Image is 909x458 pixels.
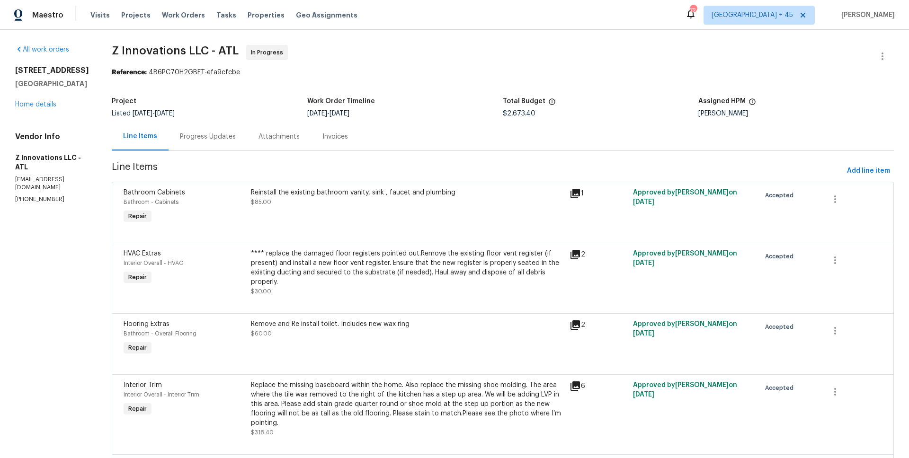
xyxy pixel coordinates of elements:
[15,66,89,75] h2: [STREET_ADDRESS]
[765,322,797,332] span: Accepted
[124,260,183,266] span: Interior Overall - HVAC
[133,110,175,117] span: -
[124,392,199,397] span: Interior Overall - Interior Trim
[698,98,746,105] h5: Assigned HPM
[124,321,169,327] span: Flooring Extras
[124,331,196,336] span: Bathroom - Overall Flooring
[633,260,654,266] span: [DATE]
[124,382,162,388] span: Interior Trim
[15,195,89,203] p: [PHONE_NUMBER]
[570,188,627,199] div: 1
[124,250,161,257] span: HVAC Extras
[112,98,136,105] h5: Project
[251,331,272,336] span: $60.00
[251,48,287,57] span: In Progress
[307,110,349,117] span: -
[765,252,797,261] span: Accepted
[125,404,151,414] span: Repair
[133,110,152,117] span: [DATE]
[121,10,151,20] span: Projects
[838,10,895,20] span: [PERSON_NAME]
[251,380,564,428] div: Replace the missing baseboard within the home. Also replace the missing shoe molding. The area wh...
[162,10,205,20] span: Work Orders
[765,191,797,200] span: Accepted
[633,330,654,337] span: [DATE]
[570,380,627,392] div: 6
[307,98,375,105] h5: Work Order Timeline
[258,132,300,141] div: Attachments
[251,430,274,435] span: $318.40
[112,45,239,56] span: Z Innovations LLC - ATL
[296,10,357,20] span: Geo Assignments
[123,132,157,141] div: Line Items
[155,110,175,117] span: [DATE]
[15,79,89,88] h5: [GEOGRAPHIC_DATA]
[125,273,151,282] span: Repair
[749,98,756,110] span: The hpm assigned to this work order.
[633,189,737,205] span: Approved by [PERSON_NAME] on
[322,132,348,141] div: Invoices
[15,153,89,172] h5: Z Innovations LLC - ATL
[112,68,894,77] div: 4B6PC70H2GBET-efa9cfcbe
[15,132,89,141] h4: Vendor Info
[251,188,564,197] div: Reinstall the existing bathroom vanity, sink , faucet and plumbing
[503,110,535,117] span: $2,673.40
[633,391,654,398] span: [DATE]
[307,110,327,117] span: [DATE]
[15,176,89,192] p: [EMAIL_ADDRESS][DOMAIN_NAME]
[765,383,797,393] span: Accepted
[90,10,110,20] span: Visits
[633,382,737,398] span: Approved by [PERSON_NAME] on
[690,6,696,15] div: 724
[112,69,147,76] b: Reference:
[548,98,556,110] span: The total cost of line items that have been proposed by Opendoor. This sum includes line items th...
[112,110,175,117] span: Listed
[124,189,185,196] span: Bathroom Cabinets
[112,162,843,180] span: Line Items
[633,250,737,266] span: Approved by [PERSON_NAME] on
[712,10,793,20] span: [GEOGRAPHIC_DATA] + 45
[633,321,737,337] span: Approved by [PERSON_NAME] on
[251,289,271,294] span: $30.00
[251,319,564,329] div: Remove and Re install toilet. Includes new wax ring
[216,12,236,18] span: Tasks
[330,110,349,117] span: [DATE]
[248,10,285,20] span: Properties
[125,343,151,352] span: Repair
[251,249,564,287] div: **** replace the damaged floor registers pointed out.Remove the existing floor vent register (if ...
[570,249,627,260] div: 2
[15,101,56,108] a: Home details
[124,199,178,205] span: Bathroom - Cabinets
[32,10,63,20] span: Maestro
[125,211,151,221] span: Repair
[847,165,890,177] span: Add line item
[503,98,545,105] h5: Total Budget
[251,199,271,205] span: $85.00
[698,110,894,117] div: [PERSON_NAME]
[180,132,236,141] div: Progress Updates
[15,46,69,53] a: All work orders
[633,199,654,205] span: [DATE]
[570,319,627,331] div: 2
[843,162,894,180] button: Add line item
